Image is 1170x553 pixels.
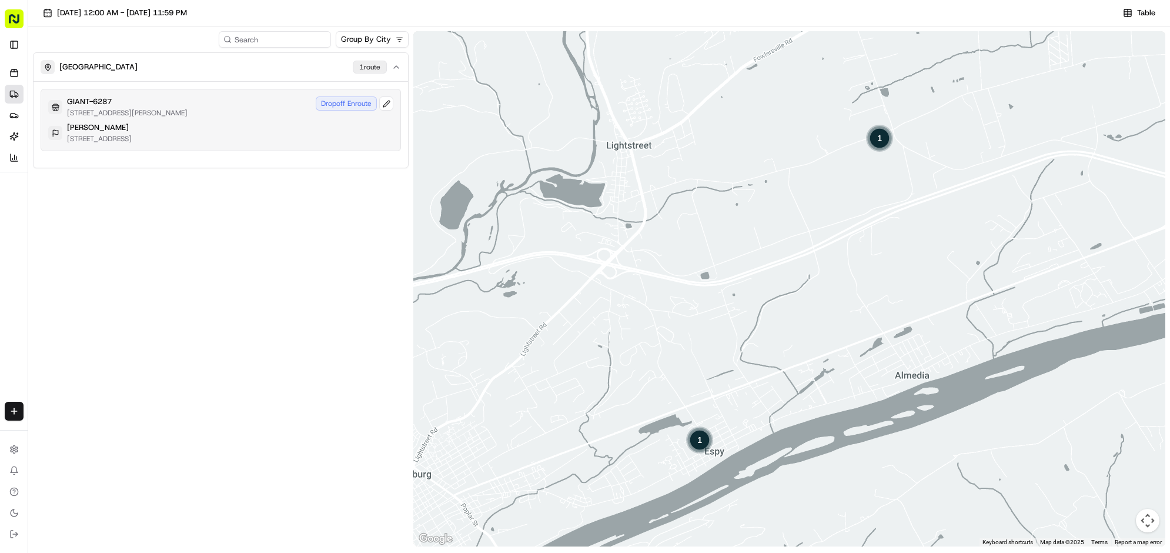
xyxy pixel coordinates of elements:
span: [DATE] 12:00 AM - [DATE] 11:59 PM [57,8,187,18]
a: Report a map error [1115,539,1162,545]
p: Welcome 👋 [12,151,214,170]
input: Clear [31,180,194,192]
div: 1 [686,426,714,454]
button: Map camera controls [1136,509,1159,532]
span: Map data ©2025 [1040,539,1084,545]
a: 📗Knowledge Base [7,270,95,291]
a: Terms [1091,539,1108,545]
button: Keyboard shortcuts [982,538,1033,547]
div: 1 [865,124,894,152]
div: 📗 [12,276,21,285]
p: GIANT-6287 [67,96,112,107]
div: We're available if you need us! [40,228,149,238]
p: [STREET_ADDRESS] [67,134,132,144]
a: Open this area in Google Maps (opens a new window) [416,531,455,547]
img: Google [416,531,455,547]
p: [PERSON_NAME] [67,122,129,133]
button: [DATE] 12:00 AM - [DATE] 11:59 PM [38,5,192,21]
div: Start new chat [40,216,193,228]
button: Table [1118,5,1161,21]
span: Pylon [117,304,142,312]
div: 1 route [353,61,387,74]
div: 1 route. 0 pickups and 1 dropoff. [865,124,894,152]
button: Start new chat [200,220,214,234]
a: Powered byPylon [83,303,142,312]
div: [GEOGRAPHIC_DATA]1route [34,81,408,168]
span: Table [1137,8,1155,18]
span: Knowledge Base [24,275,90,287]
div: 1 route. 1 pickup and 0 dropoffs. [686,426,714,454]
p: [GEOGRAPHIC_DATA] [59,62,138,72]
img: 1736555255976-a54dd68f-1ca7-489b-9aae-adbdc363a1c4 [12,216,33,238]
img: Nash [12,116,35,139]
div: 💻 [99,276,109,285]
p: [STREET_ADDRESS][PERSON_NAME] [67,108,188,118]
button: [GEOGRAPHIC_DATA]1route [34,53,408,81]
a: 💻API Documentation [95,270,193,291]
span: API Documentation [111,275,189,287]
input: Search [219,31,331,48]
span: Group By City [341,34,391,45]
